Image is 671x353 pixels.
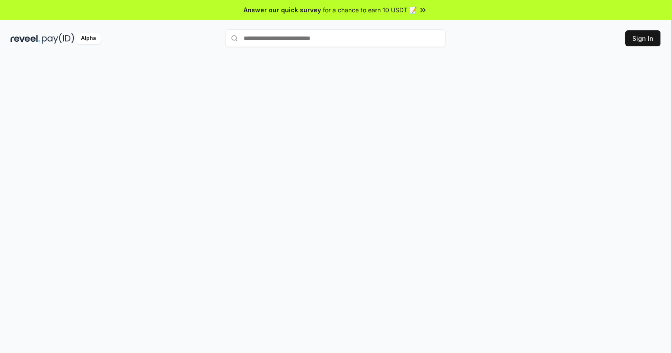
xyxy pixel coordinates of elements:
button: Sign In [625,30,660,46]
img: pay_id [42,33,74,44]
span: Answer our quick survey [244,5,321,15]
div: Alpha [76,33,101,44]
span: for a chance to earn 10 USDT 📝 [323,5,417,15]
img: reveel_dark [11,33,40,44]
